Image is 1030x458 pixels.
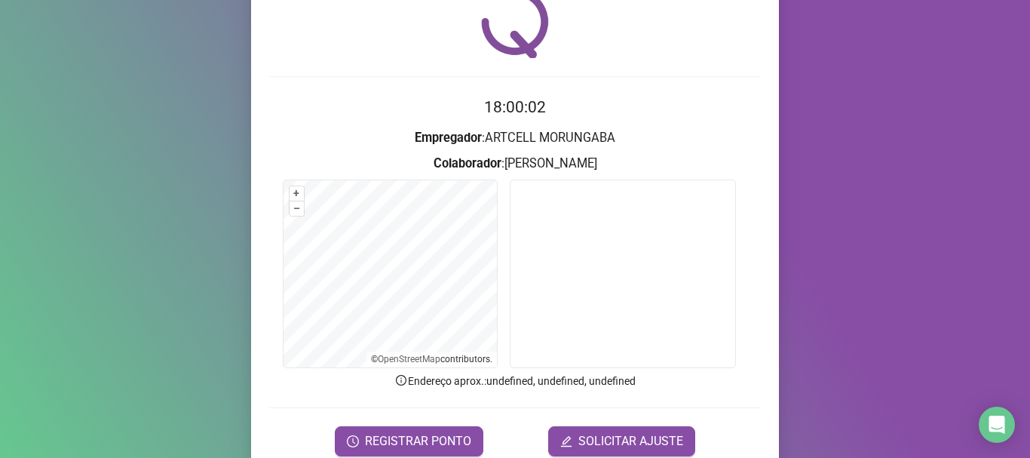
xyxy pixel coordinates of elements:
[378,354,440,364] a: OpenStreetMap
[578,432,683,450] span: SOLICITAR AJUSTE
[371,354,492,364] li: © contributors.
[335,426,483,456] button: REGISTRAR PONTO
[560,435,572,447] span: edit
[548,426,695,456] button: editSOLICITAR AJUSTE
[434,156,501,171] strong: Colaborador
[290,186,304,201] button: +
[269,128,761,148] h3: : ARTCELL MORUNGABA
[347,435,359,447] span: clock-circle
[484,98,546,116] time: 18:00:02
[290,201,304,216] button: –
[415,131,482,145] strong: Empregador
[365,432,471,450] span: REGISTRAR PONTO
[979,407,1015,443] div: Open Intercom Messenger
[269,373,761,389] p: Endereço aprox. : undefined, undefined, undefined
[394,373,408,387] span: info-circle
[269,154,761,174] h3: : [PERSON_NAME]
